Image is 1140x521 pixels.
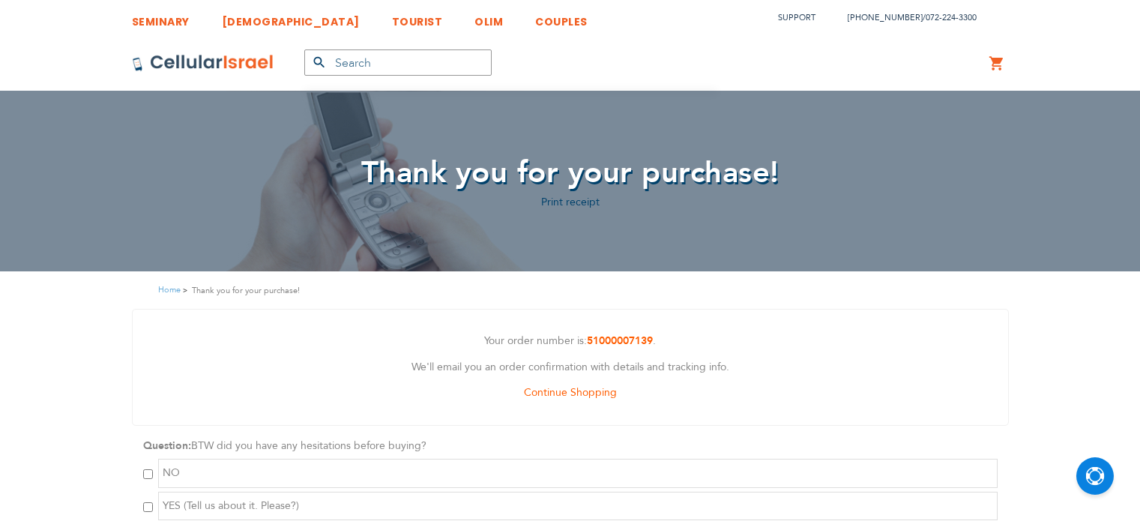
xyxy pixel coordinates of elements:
[191,439,426,453] span: BTW did you have any hesitations before buying?
[304,49,492,76] input: Search
[833,7,977,28] li: /
[144,358,997,377] p: We'll email you an order confirmation with details and tracking info.
[163,466,180,480] span: NO
[192,283,300,298] strong: Thank you for your purchase!
[524,385,617,400] a: Continue Shopping
[926,12,977,23] a: 072-224-3300
[535,4,588,31] a: COUPLES
[132,4,190,31] a: SEMINARY
[163,499,299,513] span: YES (Tell us about it. Please?)
[132,54,274,72] img: Cellular Israel Logo
[474,4,503,31] a: OLIM
[392,4,443,31] a: TOURIST
[144,332,997,351] p: Your order number is: .
[222,4,360,31] a: [DEMOGRAPHIC_DATA]
[587,334,653,348] a: 51000007139
[778,12,815,23] a: Support
[361,152,779,193] span: Thank you for your purchase!
[143,439,191,453] strong: Question:
[848,12,923,23] a: [PHONE_NUMBER]
[541,195,600,209] a: Print receipt
[158,284,181,295] a: Home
